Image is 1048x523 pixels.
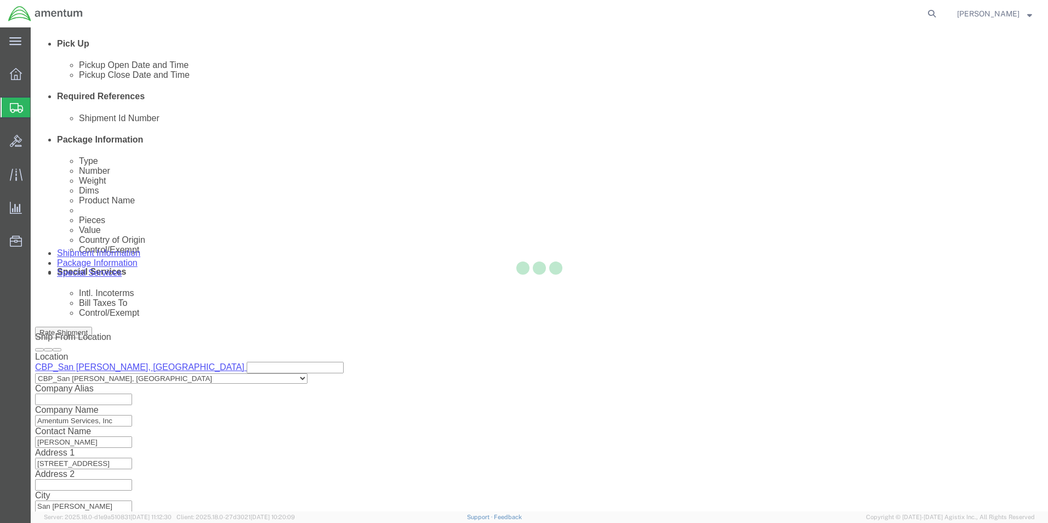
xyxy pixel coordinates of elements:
[130,514,172,520] span: [DATE] 11:12:30
[494,514,522,520] a: Feedback
[866,513,1035,522] span: Copyright © [DATE]-[DATE] Agistix Inc., All Rights Reserved
[467,514,494,520] a: Support
[957,8,1019,20] span: Forrest Gregg
[250,514,295,520] span: [DATE] 10:20:09
[956,7,1033,20] button: [PERSON_NAME]
[44,514,172,520] span: Server: 2025.18.0-d1e9a510831
[176,514,295,520] span: Client: 2025.18.0-27d3021
[8,5,83,22] img: logo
